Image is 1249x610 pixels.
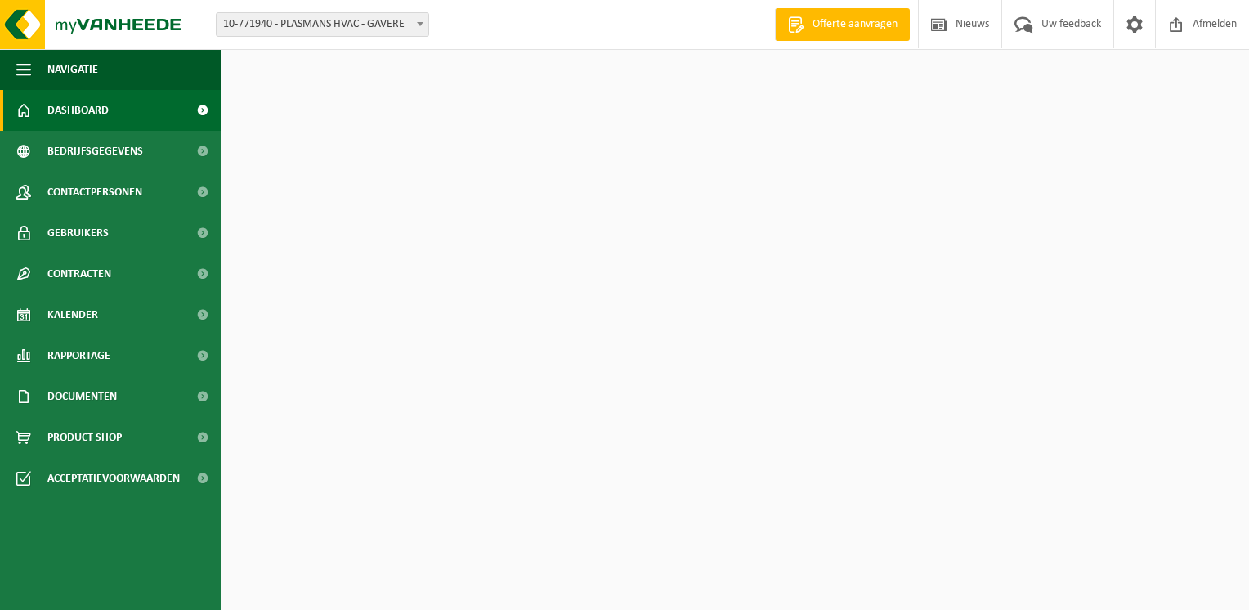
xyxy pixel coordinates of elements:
span: Offerte aanvragen [808,16,902,33]
span: Contactpersonen [47,172,142,213]
span: 10-771940 - PLASMANS HVAC - GAVERE [217,13,428,36]
span: Kalender [47,294,98,335]
span: Acceptatievoorwaarden [47,458,180,499]
span: Documenten [47,376,117,417]
a: Offerte aanvragen [775,8,910,41]
span: Navigatie [47,49,98,90]
span: 10-771940 - PLASMANS HVAC - GAVERE [216,12,429,37]
span: Gebruikers [47,213,109,253]
span: Rapportage [47,335,110,376]
span: Product Shop [47,417,122,458]
span: Dashboard [47,90,109,131]
span: Bedrijfsgegevens [47,131,143,172]
span: Contracten [47,253,111,294]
